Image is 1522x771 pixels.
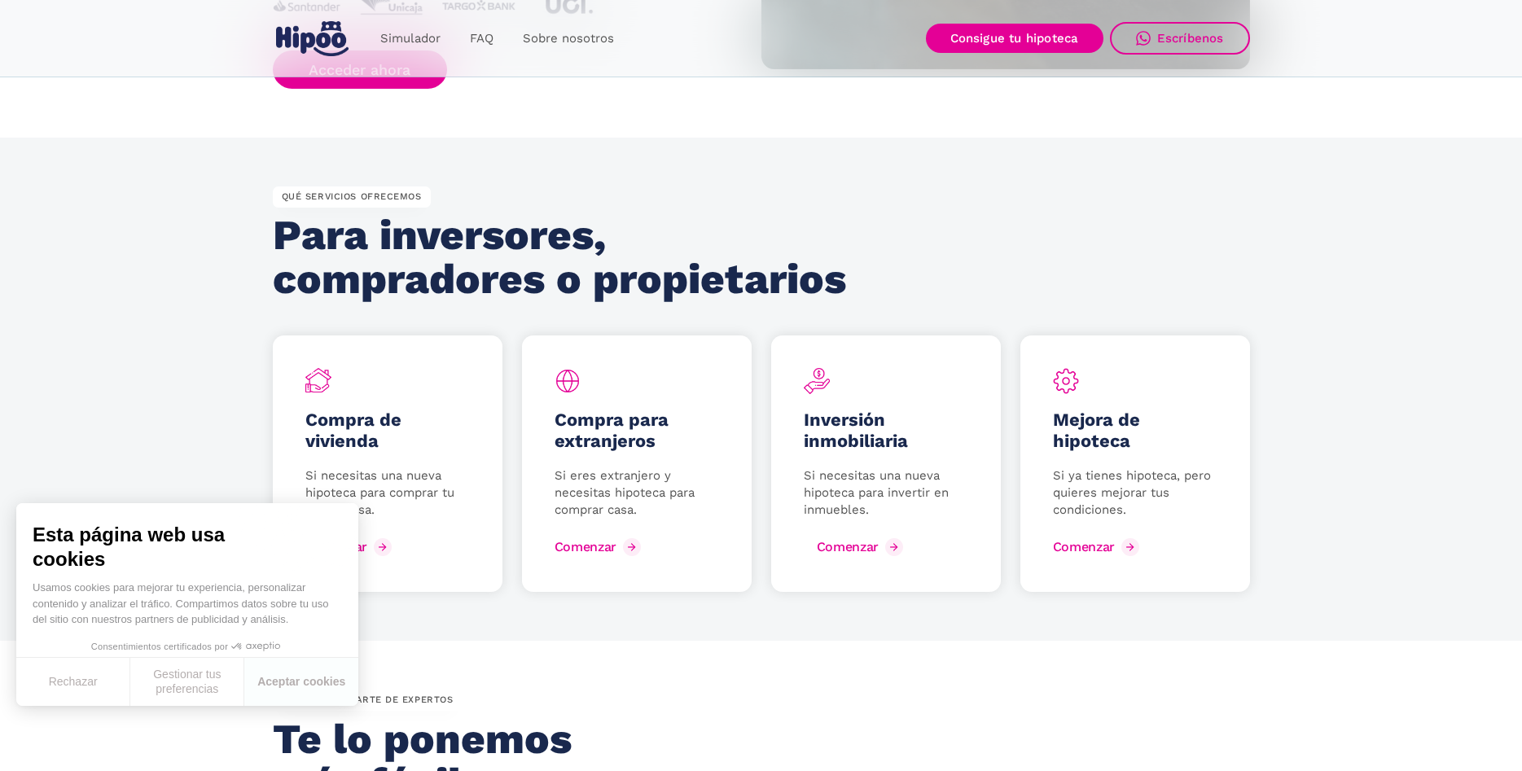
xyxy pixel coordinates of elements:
[455,23,508,55] a: FAQ
[305,467,470,519] p: Si necesitas una nueva hipoteca para comprar tu futura casa.
[555,534,645,560] a: Comenzar
[804,534,907,560] a: Comenzar
[508,23,629,55] a: Sobre nosotros
[555,539,616,554] div: Comenzar
[273,690,463,711] div: por QUÉ rodearte de expertos
[273,186,431,208] div: QUÉ SERVICIOS OFRECEMOS
[305,410,470,452] h5: Compra de vivienda
[273,15,353,63] a: home
[1053,539,1115,554] div: Comenzar
[1053,467,1217,519] p: Si ya tienes hipoteca, pero quieres mejorar tus condiciones.
[926,24,1103,53] a: Consigue tu hipoteca
[1157,31,1224,46] div: Escríbenos
[804,467,968,519] p: Si necesitas una nueva hipoteca para invertir en inmuebles.
[1053,410,1217,452] h5: Mejora de hipoteca
[817,539,879,554] div: Comenzar
[555,467,719,519] p: Si eres extranjero y necesitas hipoteca para comprar casa.
[804,410,968,452] h5: Inversión inmobiliaria
[555,410,719,452] h5: Compra para extranjeros
[1053,534,1143,560] a: Comenzar
[273,213,857,301] h2: Para inversores, compradores o propietarios
[1110,22,1250,55] a: Escríbenos
[366,23,455,55] a: Simulador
